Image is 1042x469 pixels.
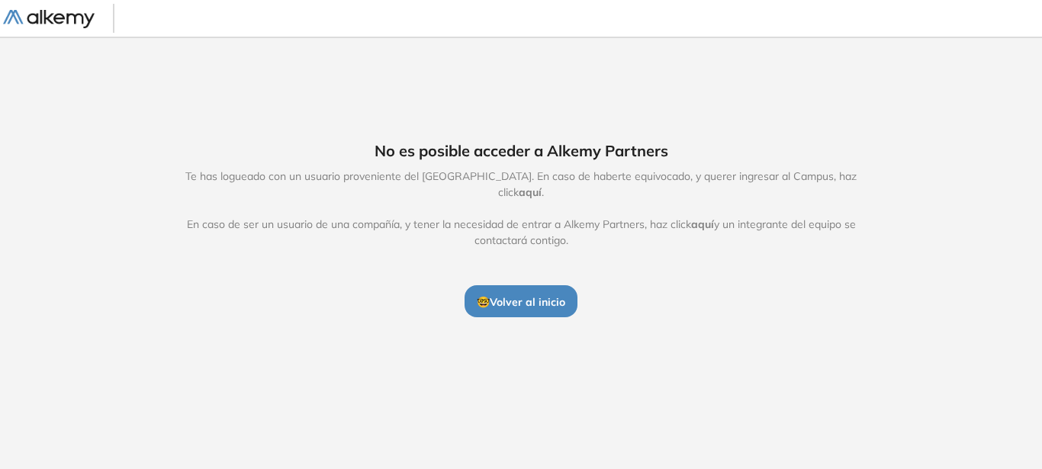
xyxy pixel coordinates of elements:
[3,10,95,29] img: Logo
[375,140,668,162] span: No es posible acceder a Alkemy Partners
[169,169,873,249] span: Te has logueado con un usuario proveniente del [GEOGRAPHIC_DATA]. En caso de haberte equivocado, ...
[519,185,542,199] span: aquí
[767,292,1042,469] div: Widget de chat
[477,295,565,309] span: 🤓 Volver al inicio
[767,292,1042,469] iframe: Chat Widget
[465,285,577,317] button: 🤓Volver al inicio
[691,217,714,231] span: aquí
